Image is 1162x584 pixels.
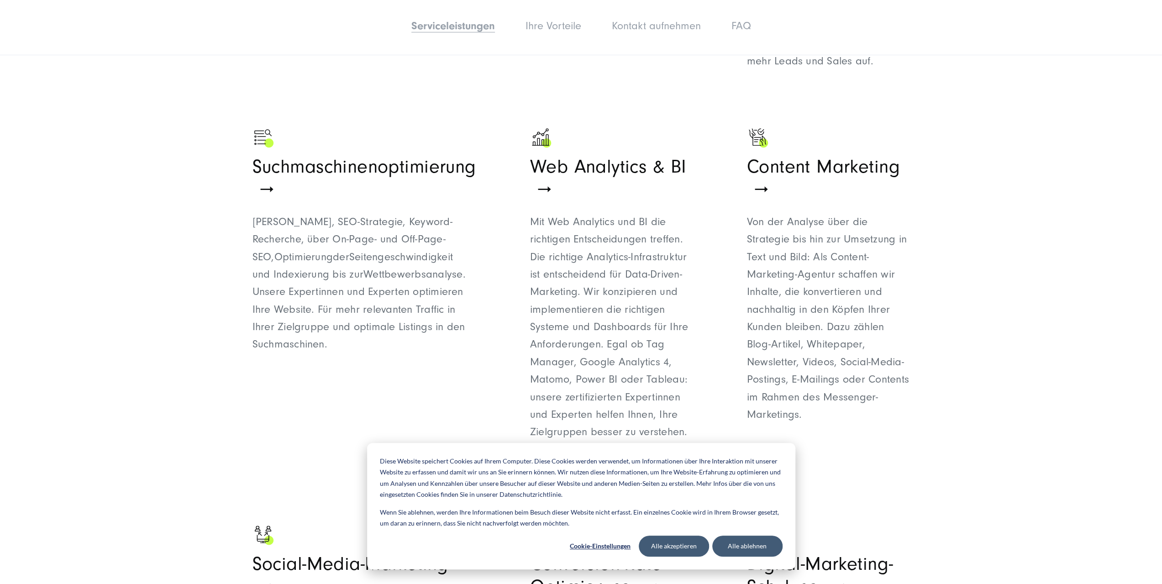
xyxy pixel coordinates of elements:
[252,216,361,228] span: [PERSON_NAME], SEO-
[421,268,426,280] span: s
[252,268,466,351] span: analyse. Unsere Expertinnen und Experten optimieren Ihre Website. Für mehr relevanten Traffic in ...
[252,524,275,547] img: Schwarzer Laptop mit zwei Personen und einem grünem Akzent als Zeichen für Digital Workplace - Di...
[530,213,693,441] p: Mit Web Analytics und BI die richtigen Entscheidungen treffen. Die richtige Analytics-Infrastrukt...
[363,268,421,280] span: Wettbewerb
[530,126,553,149] img: Schwarzer steigender Graph als Zeichen für Wachstum - Digitalagentur SUNZINET
[380,456,783,500] p: Diese Website speichert Cookies auf Ihrem Computer. Diese Cookies werden verwendet, um Informatio...
[747,216,909,421] span: Von der Analyse über die Strategie bis hin zur Umsetzung in Text und Bild: Als Content-Marketing-...
[731,20,751,32] a: FAQ
[367,443,795,569] div: Cookie banner
[333,251,349,263] span: der
[612,20,701,32] a: Kontakt aufnehmen
[411,20,495,32] a: Serviceleistungen
[252,216,452,263] span: , Keyword-Recherche, über On-Page- und Off-Page-SEO,
[530,126,693,485] a: Schwarzer steigender Graph als Zeichen für Wachstum - Digitalagentur SUNZINET Web Analytics & BI ...
[530,156,687,178] span: Web Analytics & BI
[747,126,770,149] img: Zwei Hände die eine Checkliste halten als Zeichen für Zusammenarbeit - Digitalagentur SUNZINET
[274,251,333,263] span: Optimierung
[712,536,783,557] button: Alle ablehnen
[252,251,453,280] span: Seitengeschwindigkeit und
[565,536,636,557] button: Cookie-Einstellungen
[747,126,910,485] a: Zwei Hände die eine Checkliste halten als Zeichen für Zusammenarbeit - Digitalagentur SUNZINET Co...
[273,268,363,280] span: Indexierung bis zur
[639,536,709,557] button: Alle akzeptieren
[252,126,275,149] img: Ein Symbol welches eine Suchliste zeigt als Zeichen für SEO - Digitalagentur SUNZINET
[360,216,403,228] span: Strategie
[380,507,783,529] p: Wenn Sie ablehnen, werden Ihre Informationen beim Besuch dieser Website nicht erfasst. Ein einzel...
[747,156,900,178] span: Content Marketing
[252,126,476,485] a: Ein Symbol welches eine Suchliste zeigt als Zeichen für SEO - Digitalagentur SUNZINET Suchmaschin...
[526,20,581,32] a: Ihre Vorteile
[252,553,448,575] span: Social-Media-Marketing
[252,156,476,178] span: Suchmaschinenoptimierung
